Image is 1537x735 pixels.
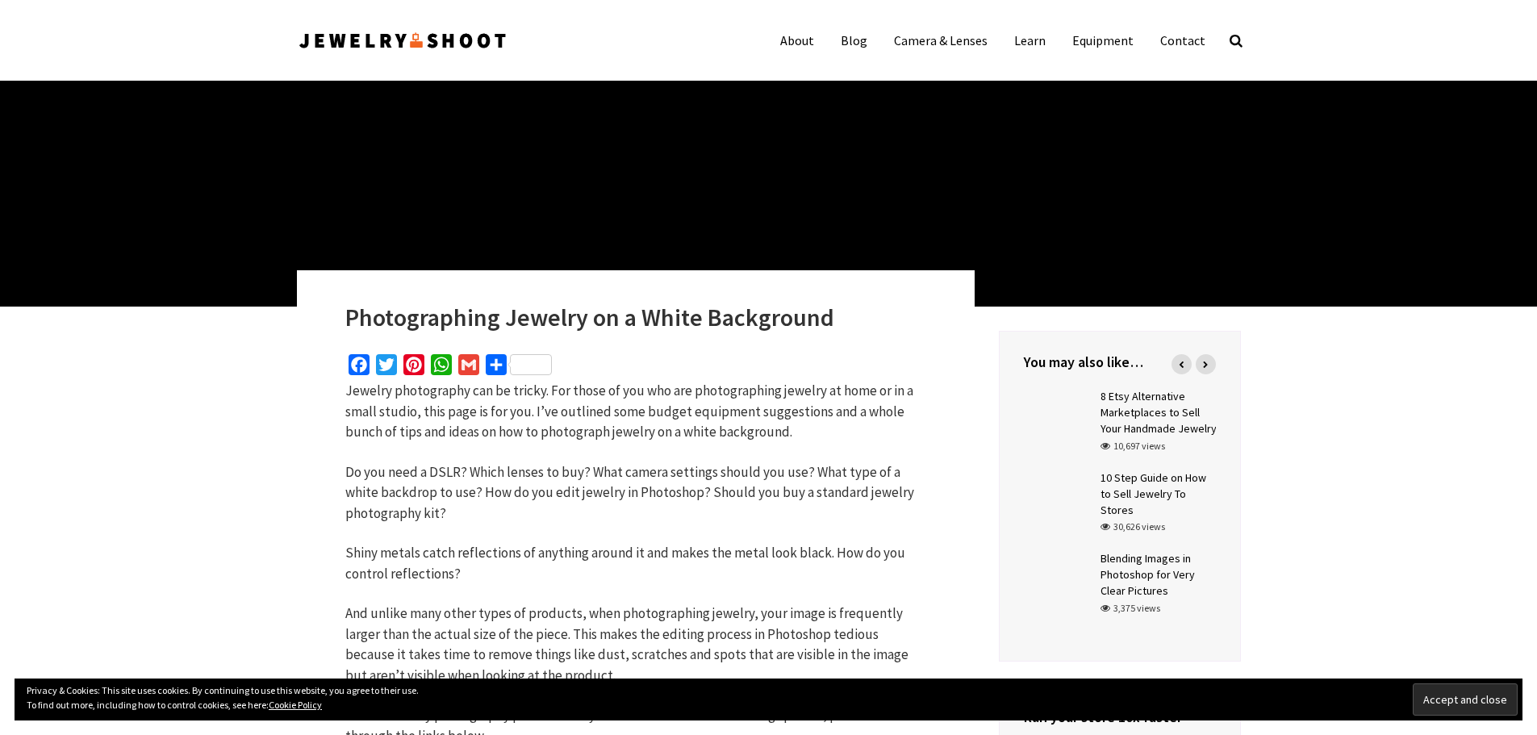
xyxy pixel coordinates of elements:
[455,354,482,381] a: Gmail
[482,354,555,381] a: Share
[1024,352,1216,372] h4: You may also like…
[345,303,926,332] h1: Photographing Jewelry on a White Background
[1101,551,1195,598] a: Blending Images in Photoshop for Very Clear Pictures
[1002,24,1058,56] a: Learn
[345,381,926,443] p: Jewelry photography can be tricky. For those of you who are photographing jewelry at home or in a...
[15,679,1522,720] div: Privacy & Cookies: This site uses cookies. By continuing to use this website, you agree to their ...
[829,24,879,56] a: Blog
[1101,520,1165,534] div: 30,626 views
[1413,683,1518,716] input: Accept and close
[345,603,926,686] p: And unlike many other types of products, when photographing jewelry, your image is frequently lar...
[400,354,428,381] a: Pinterest
[1101,470,1206,517] a: 10 Step Guide on How to Sell Jewelry To Stores
[1148,24,1217,56] a: Contact
[1101,389,1217,436] a: 8 Etsy Alternative Marketplaces to Sell Your Handmade Jewelry
[345,354,373,381] a: Facebook
[428,354,455,381] a: WhatsApp
[297,27,508,53] img: Jewelry Photographer Bay Area - San Francisco | Nationwide via Mail
[1101,439,1165,453] div: 10,697 views
[1060,24,1146,56] a: Equipment
[1101,601,1160,616] div: 3,375 views
[345,543,926,584] p: Shiny metals catch reflections of anything around it and makes the metal look black. How do you c...
[373,354,400,381] a: Twitter
[269,699,322,711] a: Cookie Policy
[345,462,926,524] p: Do you need a DSLR? Which lenses to buy? What camera settings should you use? What type of a whit...
[882,24,1000,56] a: Camera & Lenses
[768,24,826,56] a: About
